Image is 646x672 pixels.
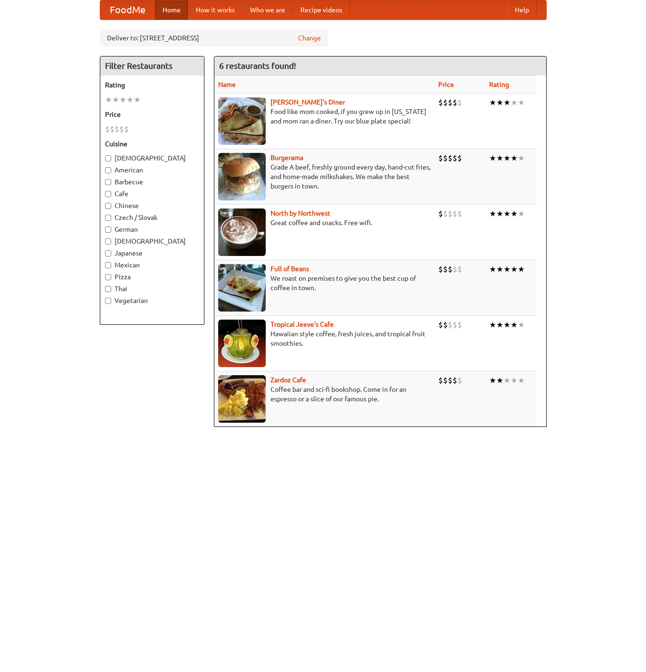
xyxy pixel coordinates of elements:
[507,0,537,19] a: Help
[293,0,350,19] a: Recipe videos
[270,265,309,273] a: Full of Beans
[511,97,518,108] li: ★
[443,264,448,274] li: $
[457,97,462,108] li: $
[270,98,345,106] a: [PERSON_NAME]'s Diner
[448,97,453,108] li: $
[457,208,462,219] li: $
[489,320,496,330] li: ★
[438,81,454,88] a: Price
[448,153,453,163] li: $
[496,208,503,219] li: ★
[438,208,443,219] li: $
[453,320,457,330] li: $
[105,201,199,210] label: Chinese
[443,320,448,330] li: $
[489,97,496,108] li: ★
[105,286,111,292] input: Thai
[489,208,496,219] li: ★
[100,57,204,76] h4: Filter Restaurants
[457,320,462,330] li: $
[218,375,266,423] img: zardoz.jpg
[518,375,525,386] li: ★
[298,33,321,43] a: Change
[218,208,266,256] img: north.jpg
[496,97,503,108] li: ★
[443,97,448,108] li: $
[518,97,525,108] li: ★
[242,0,293,19] a: Who we are
[270,154,303,161] a: Burgerama
[270,209,330,217] b: North by Northwest
[448,320,453,330] li: $
[100,0,155,19] a: FoodMe
[438,153,443,163] li: $
[489,153,496,163] li: ★
[218,264,266,312] img: beans.jpg
[105,167,111,173] input: American
[518,153,525,163] li: ★
[218,153,266,200] img: burgerama.jpg
[518,264,525,274] li: ★
[105,189,199,199] label: Cafe
[105,179,111,185] input: Barbecue
[218,329,431,348] p: Hawaiian style coffee, fresh juices, and tropical fruit smoothies.
[105,177,199,187] label: Barbecue
[105,284,199,293] label: Thai
[453,208,457,219] li: $
[105,95,112,105] li: ★
[105,153,199,163] label: [DEMOGRAPHIC_DATA]
[453,97,457,108] li: $
[218,81,236,88] a: Name
[438,375,443,386] li: $
[503,264,511,274] li: ★
[155,0,188,19] a: Home
[489,81,509,88] a: Rating
[105,155,111,161] input: [DEMOGRAPHIC_DATA]
[219,61,296,70] ng-pluralize: 6 restaurants found!
[511,320,518,330] li: ★
[218,218,431,227] p: Great coffee and snacks. Free wifi.
[105,110,199,119] h5: Price
[453,264,457,274] li: $
[443,375,448,386] li: $
[105,237,199,246] label: [DEMOGRAPHIC_DATA]
[105,80,199,90] h5: Rating
[270,321,334,328] a: Tropical Jeeve's Cafe
[443,208,448,219] li: $
[218,97,266,145] img: sallys.jpg
[457,264,462,274] li: $
[112,95,119,105] li: ★
[105,272,199,282] label: Pizza
[134,95,141,105] li: ★
[511,153,518,163] li: ★
[457,153,462,163] li: $
[511,264,518,274] li: ★
[126,95,134,105] li: ★
[218,107,431,126] p: Food like mom cooked, if you grew up in [US_STATE] and mom ran a diner. Try our blue plate special!
[503,97,511,108] li: ★
[511,208,518,219] li: ★
[105,124,110,134] li: $
[218,385,431,404] p: Coffee bar and sci-fi bookshop. Come in for an espresso or a slice of our famous pie.
[218,320,266,367] img: jeeves.jpg
[503,153,511,163] li: ★
[496,375,503,386] li: ★
[496,153,503,163] li: ★
[119,124,124,134] li: $
[105,262,111,268] input: Mexican
[100,29,328,47] div: Deliver to: [STREET_ADDRESS]
[188,0,242,19] a: How it works
[438,320,443,330] li: $
[453,153,457,163] li: $
[448,264,453,274] li: $
[105,298,111,304] input: Vegetarian
[443,153,448,163] li: $
[218,274,431,293] p: We roast on premises to give you the best cup of coffee in town.
[105,225,199,234] label: German
[511,375,518,386] li: ★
